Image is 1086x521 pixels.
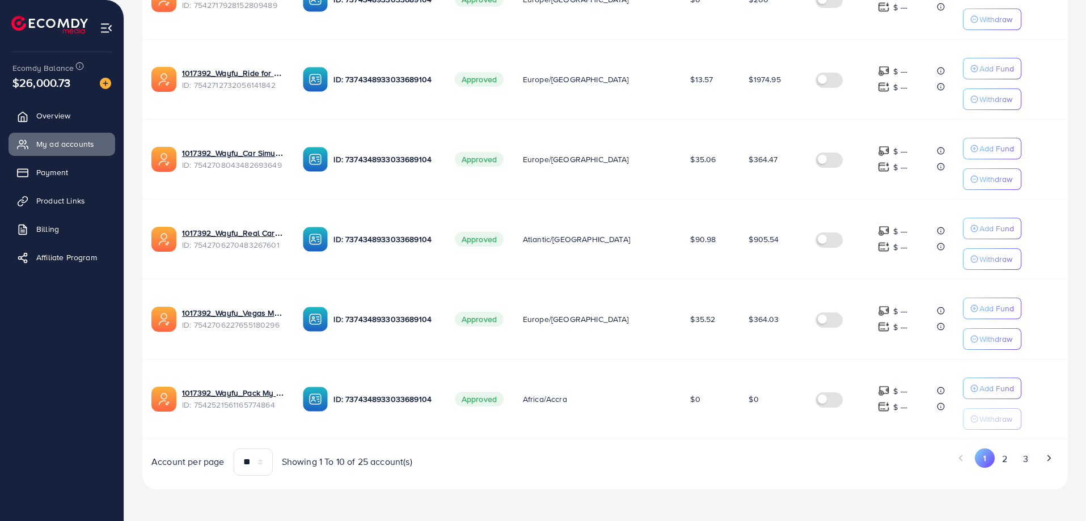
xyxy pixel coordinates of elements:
button: Go to page 1 [975,448,995,468]
img: top-up amount [878,385,890,397]
img: ic-ads-acc.e4c84228.svg [151,307,176,332]
a: 1017392_Wayfu_Pack My Orders_AND [182,387,285,399]
a: Overview [9,104,115,127]
span: Showing 1 To 10 of 25 account(s) [282,455,412,468]
span: ID: 7542521561165774864 [182,399,285,410]
p: $ --- [893,81,907,94]
span: Overview [36,110,70,121]
p: Add Fund [979,222,1014,235]
button: Add Fund [963,58,1021,79]
span: Europe/[GEOGRAPHIC_DATA] [523,314,629,325]
p: $ --- [893,1,907,14]
p: ID: 7374348933033689104 [333,232,436,246]
p: Withdraw [979,332,1012,346]
p: ID: 7374348933033689104 [333,73,436,86]
img: top-up amount [878,1,890,13]
p: Withdraw [979,172,1012,186]
p: $ --- [893,225,907,238]
img: ic-ads-acc.e4c84228.svg [151,227,176,252]
img: top-up amount [878,305,890,317]
img: ic-ba-acc.ded83a64.svg [303,67,328,92]
a: My ad accounts [9,133,115,155]
div: <span class='underline'>1017392_Wayfu_Car Simulator City Race Master_iOS</span></br>7542708043482... [182,147,285,171]
img: top-up amount [878,65,890,77]
span: $90.98 [690,234,716,245]
ul: Pagination [614,448,1059,469]
span: Affiliate Program [36,252,97,263]
span: Africa/Accra [523,393,567,405]
span: Payment [36,167,68,178]
p: Add Fund [979,142,1014,155]
span: Product Links [36,195,85,206]
span: Billing [36,223,59,235]
button: Withdraw [963,168,1021,190]
button: Withdraw [963,248,1021,270]
p: $ --- [893,400,907,414]
iframe: Chat [1038,470,1077,512]
div: <span class='underline'>1017392_Wayfu_Real Car Driving_iOS</span></br>7542706270483267601 [182,227,285,251]
span: $35.06 [690,154,716,165]
img: image [100,78,111,89]
span: $364.47 [749,154,777,165]
span: $905.54 [749,234,779,245]
span: Ecomdy Balance [12,62,74,74]
img: ic-ads-acc.e4c84228.svg [151,67,176,92]
a: Product Links [9,189,115,212]
a: 1017392_Wayfu_Ride for Tips_iOS [182,67,285,79]
span: Approved [455,312,504,327]
span: Europe/[GEOGRAPHIC_DATA] [523,154,629,165]
img: top-up amount [878,225,890,237]
span: Approved [455,72,504,87]
span: Atlantic/[GEOGRAPHIC_DATA] [523,234,630,245]
span: ID: 7542712732056141842 [182,79,285,91]
a: 1017392_Wayfu_Real Car Driving_iOS [182,227,285,239]
img: ic-ads-acc.e4c84228.svg [151,147,176,172]
img: ic-ba-acc.ded83a64.svg [303,307,328,332]
img: top-up amount [878,241,890,253]
p: ID: 7374348933033689104 [333,392,436,406]
span: $26,000.73 [12,74,71,91]
p: Add Fund [979,302,1014,315]
img: ic-ba-acc.ded83a64.svg [303,387,328,412]
button: Withdraw [963,328,1021,350]
div: <span class='underline'>1017392_Wayfu_Ride for Tips_iOS</span></br>7542712732056141842 [182,67,285,91]
span: Approved [455,232,504,247]
img: ic-ads-acc.e4c84228.svg [151,387,176,412]
span: $35.52 [690,314,715,325]
button: Withdraw [963,9,1021,30]
p: $ --- [893,145,907,158]
span: Europe/[GEOGRAPHIC_DATA] [523,74,629,85]
button: Add Fund [963,298,1021,319]
button: Go to page 3 [1015,448,1036,469]
p: Add Fund [979,62,1014,75]
button: Add Fund [963,218,1021,239]
img: ic-ba-acc.ded83a64.svg [303,227,328,252]
p: Withdraw [979,252,1012,266]
span: $0 [749,393,758,405]
img: menu [100,22,113,35]
a: 1017392_Wayfu_Car Simulator City Race Master_iOS [182,147,285,159]
span: ID: 7542706270483267601 [182,239,285,251]
a: 1017392_Wayfu_Vegas Mafia_iOS [182,307,285,319]
button: Withdraw [963,88,1021,110]
img: top-up amount [878,401,890,413]
span: My ad accounts [36,138,94,150]
p: Add Fund [979,382,1014,395]
p: Withdraw [979,92,1012,106]
span: ID: 7542706227655180296 [182,319,285,331]
button: Go to next page [1039,448,1059,468]
p: ID: 7374348933033689104 [333,312,436,326]
span: $1974.95 [749,74,780,85]
img: top-up amount [878,161,890,173]
button: Go to page 2 [995,448,1015,469]
p: $ --- [893,160,907,174]
img: ic-ba-acc.ded83a64.svg [303,147,328,172]
button: Add Fund [963,138,1021,159]
a: Billing [9,218,115,240]
span: $13.57 [690,74,713,85]
img: top-up amount [878,81,890,93]
div: <span class='underline'>1017392_Wayfu_Pack My Orders_AND</span></br>7542521561165774864 [182,387,285,410]
span: $0 [690,393,700,405]
p: Withdraw [979,12,1012,26]
a: Payment [9,161,115,184]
